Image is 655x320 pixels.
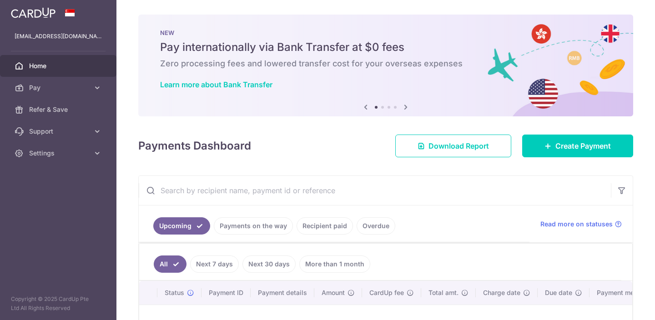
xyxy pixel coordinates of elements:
a: Learn more about Bank Transfer [160,80,272,89]
a: Upcoming [153,217,210,235]
a: Next 30 days [242,255,296,273]
span: CardUp fee [369,288,404,297]
span: Download Report [428,140,489,151]
span: Support [29,127,89,136]
h6: Zero processing fees and lowered transfer cost for your overseas expenses [160,58,611,69]
img: CardUp [11,7,55,18]
span: Create Payment [555,140,611,151]
span: Read more on statuses [540,220,613,229]
span: Home [29,61,89,70]
a: All [154,255,186,273]
a: Read more on statuses [540,220,622,229]
span: Amount [322,288,345,297]
span: Due date [545,288,572,297]
a: Recipient paid [297,217,353,235]
span: Pay [29,83,89,92]
th: Payment details [251,281,314,305]
span: Refer & Save [29,105,89,114]
input: Search by recipient name, payment id or reference [139,176,611,205]
a: Download Report [395,135,511,157]
span: Settings [29,149,89,158]
p: [EMAIL_ADDRESS][DOMAIN_NAME] [15,32,102,41]
p: NEW [160,29,611,36]
span: Status [165,288,184,297]
a: Next 7 days [190,255,239,273]
span: Total amt. [428,288,458,297]
h4: Payments Dashboard [138,138,251,154]
img: Bank transfer banner [138,15,633,116]
h5: Pay internationally via Bank Transfer at $0 fees [160,40,611,55]
a: Overdue [357,217,395,235]
a: Create Payment [522,135,633,157]
th: Payment ID [202,281,251,305]
a: Payments on the way [214,217,293,235]
a: More than 1 month [299,255,370,273]
span: Charge date [483,288,520,297]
